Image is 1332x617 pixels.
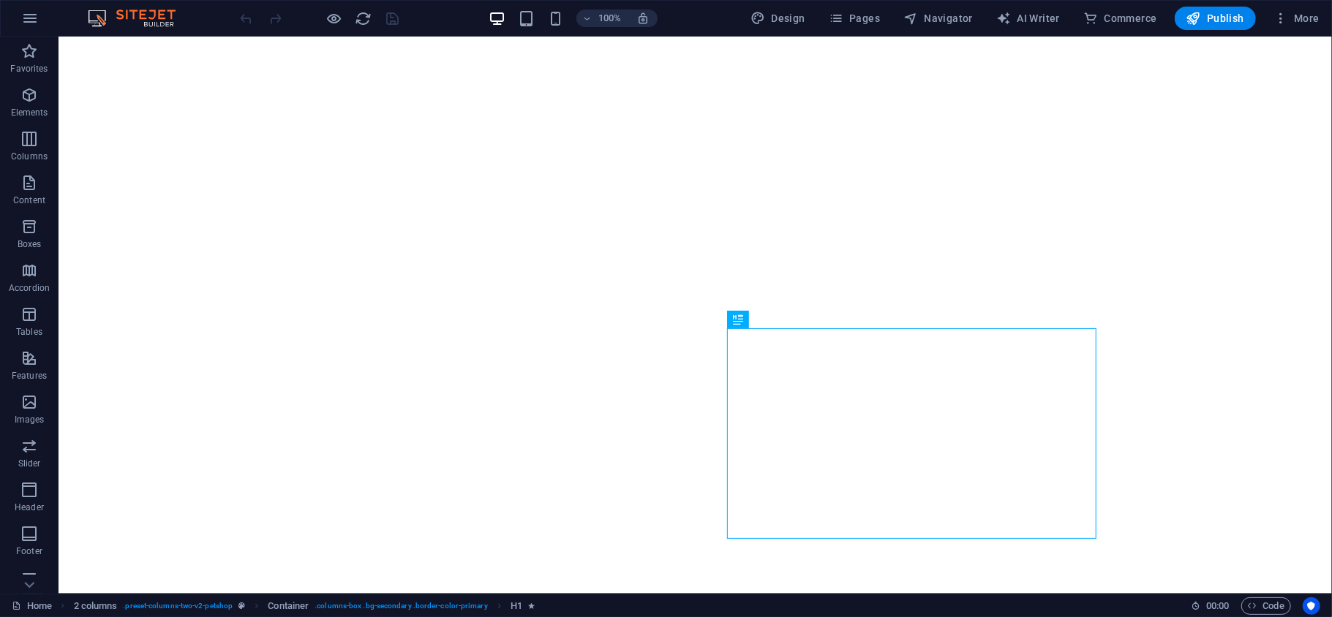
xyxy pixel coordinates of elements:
span: Pages [829,11,880,26]
button: reload [355,10,372,27]
p: Columns [11,151,48,162]
nav: breadcrumb [74,597,535,615]
button: Code [1241,597,1291,615]
span: More [1273,11,1320,26]
span: Design [750,11,805,26]
span: Click to select. Double-click to edit [74,597,118,615]
button: Usercentrics [1303,597,1320,615]
div: Design (Ctrl+Alt+Y) [745,7,811,30]
p: Features [12,370,47,382]
button: 100% [576,10,628,27]
span: : [1216,600,1219,611]
i: Element contains an animation [528,602,535,610]
p: Slider [18,458,41,469]
p: Images [15,414,45,425]
h6: Session time [1191,597,1230,615]
p: Boxes [18,238,42,250]
i: On resize automatically adjust zoom level to fit chosen device. [636,12,650,25]
p: Content [13,194,45,206]
p: Header [15,501,44,513]
button: Click here to leave preview mode and continue editing [326,10,343,27]
span: Navigator [903,11,973,26]
span: Commerce [1083,11,1157,26]
img: Editor Logo [84,10,194,27]
button: Pages [823,7,886,30]
p: Favorites [10,63,48,75]
span: . columns-box .bg-secondary .border-color-primary [315,597,487,615]
span: 00 00 [1206,597,1229,615]
span: Click to select. Double-click to edit [268,597,309,615]
span: AI Writer [996,11,1060,26]
button: More [1268,7,1325,30]
span: Publish [1186,11,1244,26]
span: Code [1248,597,1284,615]
button: Commerce [1077,7,1163,30]
span: . preset-columns-two-v2-petshop [123,597,233,615]
button: Navigator [898,7,979,30]
p: Accordion [9,282,50,294]
a: Click to cancel selection. Double-click to open Pages [12,597,52,615]
p: Tables [16,326,42,338]
button: Design [745,7,811,30]
p: Elements [11,107,48,118]
button: Publish [1175,7,1256,30]
i: Reload page [355,10,372,27]
span: Click to select. Double-click to edit [511,597,522,615]
button: AI Writer [990,7,1066,30]
p: Footer [16,545,42,557]
i: This element is a customizable preset [238,602,245,610]
h6: 100% [598,10,622,27]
